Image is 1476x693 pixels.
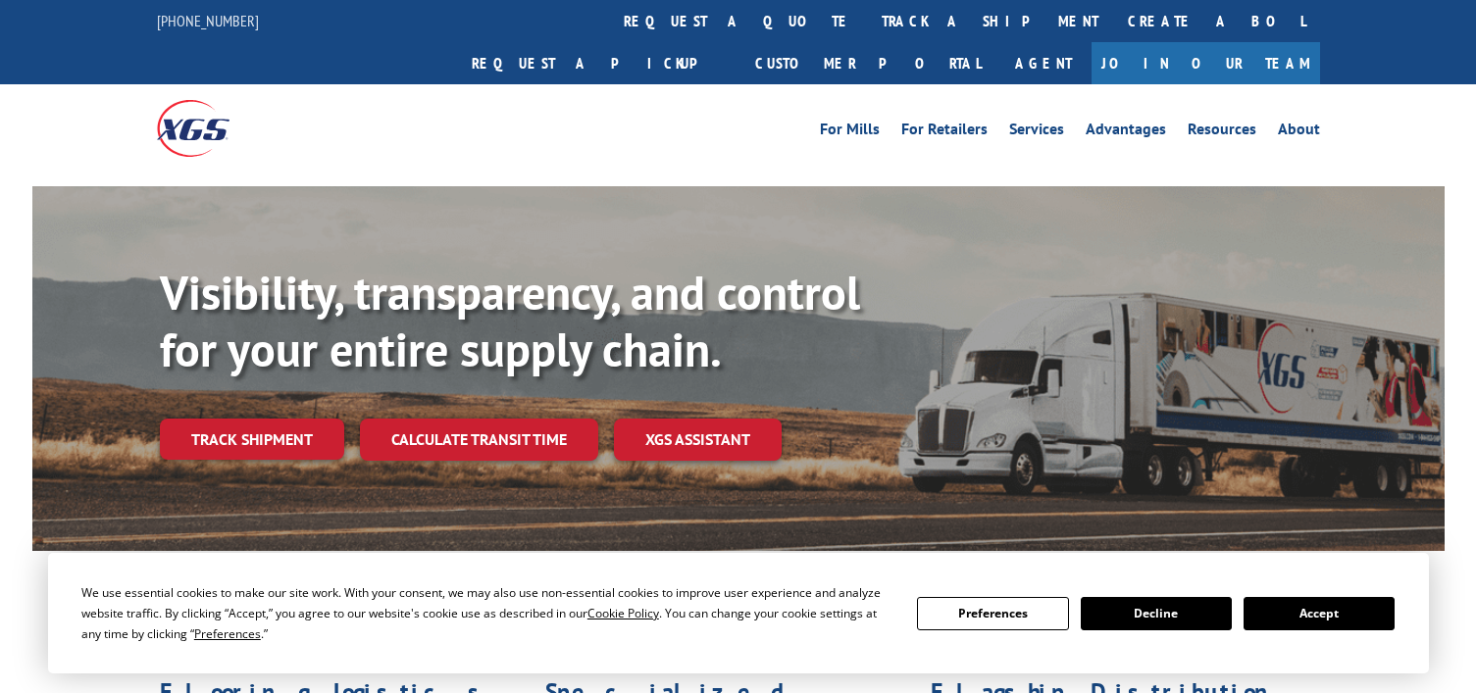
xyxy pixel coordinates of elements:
[901,122,988,143] a: For Retailers
[1086,122,1166,143] a: Advantages
[995,42,1092,84] a: Agent
[587,605,659,621] span: Cookie Policy
[48,553,1429,673] div: Cookie Consent Prompt
[917,597,1068,630] button: Preferences
[1188,122,1256,143] a: Resources
[1244,597,1395,630] button: Accept
[160,419,344,460] a: Track shipment
[457,42,740,84] a: Request a pickup
[1081,597,1232,630] button: Decline
[81,582,893,644] div: We use essential cookies to make our site work. With your consent, we may also use non-essential ...
[157,11,259,30] a: [PHONE_NUMBER]
[194,625,261,642] span: Preferences
[360,419,598,461] a: Calculate transit time
[740,42,995,84] a: Customer Portal
[160,262,860,379] b: Visibility, transparency, and control for your entire supply chain.
[614,419,782,461] a: XGS ASSISTANT
[1278,122,1320,143] a: About
[820,122,880,143] a: For Mills
[1009,122,1064,143] a: Services
[1092,42,1320,84] a: Join Our Team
